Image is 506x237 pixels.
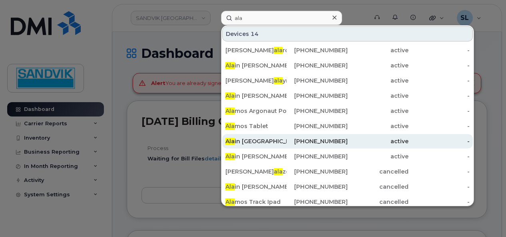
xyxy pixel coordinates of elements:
[287,61,348,69] div: [PHONE_NUMBER]
[225,122,235,130] span: Ala
[348,137,409,145] div: active
[287,92,348,100] div: [PHONE_NUMBER]
[222,104,473,118] a: Alamos Argonaut Pool[PHONE_NUMBER]active-
[408,152,470,160] div: -
[348,92,409,100] div: active
[348,46,409,54] div: active
[225,46,287,54] div: [PERSON_NAME] rchuk
[274,168,283,175] span: ala
[222,149,473,164] a: Alain [PERSON_NAME][PHONE_NUMBER]active-
[348,77,409,85] div: active
[225,138,235,145] span: Ala
[287,46,348,54] div: [PHONE_NUMBER]
[408,77,470,85] div: -
[408,168,470,176] div: -
[348,183,409,191] div: cancelled
[222,164,473,179] a: [PERSON_NAME]alazo[PHONE_NUMBER]cancelled-
[287,168,348,176] div: [PHONE_NUMBER]
[408,61,470,69] div: -
[225,198,235,205] span: Ala
[408,183,470,191] div: -
[225,168,287,176] div: [PERSON_NAME] zo
[251,30,259,38] span: 14
[222,180,473,194] a: Alain [PERSON_NAME][PHONE_NUMBER]cancelled-
[222,73,473,88] a: [PERSON_NAME]alayny[PHONE_NUMBER]active-
[408,137,470,145] div: -
[348,152,409,160] div: active
[225,92,235,99] span: Ala
[222,43,473,57] a: [PERSON_NAME]alarchuk[PHONE_NUMBER]active-
[408,92,470,100] div: -
[222,58,473,73] a: Alain [PERSON_NAME][PHONE_NUMBER]active-
[408,107,470,115] div: -
[348,107,409,115] div: active
[225,137,287,145] div: in [GEOGRAPHIC_DATA]
[274,47,283,54] span: ala
[225,61,287,69] div: in [PERSON_NAME]
[222,89,473,103] a: Alain [PERSON_NAME][PHONE_NUMBER]active-
[408,122,470,130] div: -
[225,62,235,69] span: Ala
[225,77,287,85] div: [PERSON_NAME] yny
[348,198,409,206] div: cancelled
[408,46,470,54] div: -
[225,122,287,130] div: mos Tablet
[287,122,348,130] div: [PHONE_NUMBER]
[225,92,287,100] div: in [PERSON_NAME]
[348,122,409,130] div: active
[287,137,348,145] div: [PHONE_NUMBER]
[348,61,409,69] div: active
[225,152,287,160] div: in [PERSON_NAME]
[274,77,283,84] span: ala
[408,198,470,206] div: -
[222,195,473,209] a: Alamos Track Ipad[PHONE_NUMBER]cancelled-
[348,168,409,176] div: cancelled
[222,119,473,133] a: Alamos Tablet[PHONE_NUMBER]active-
[225,198,287,206] div: mos Track Ipad
[287,183,348,191] div: [PHONE_NUMBER]
[287,152,348,160] div: [PHONE_NUMBER]
[287,198,348,206] div: [PHONE_NUMBER]
[225,183,287,191] div: in [PERSON_NAME]
[222,134,473,148] a: Alain [GEOGRAPHIC_DATA][PHONE_NUMBER]active-
[225,183,235,190] span: Ala
[287,77,348,85] div: [PHONE_NUMBER]
[287,107,348,115] div: [PHONE_NUMBER]
[225,107,287,115] div: mos Argonaut Pool
[225,153,235,160] span: Ala
[225,107,235,115] span: Ala
[222,26,473,41] div: Devices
